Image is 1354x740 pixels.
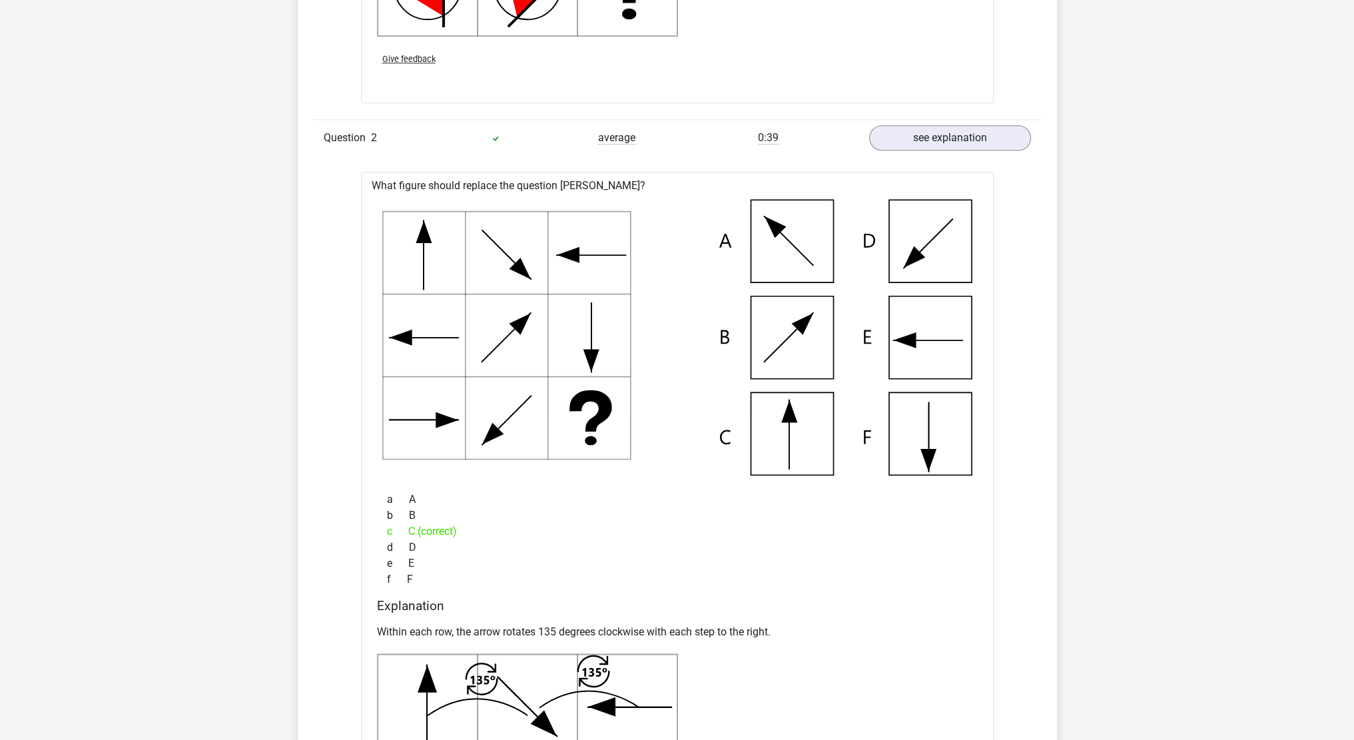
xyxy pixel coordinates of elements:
[387,555,408,571] span: e
[324,130,371,146] span: Question
[371,131,377,144] span: 2
[758,131,779,145] span: 0:39
[387,492,409,508] span: a
[382,54,436,64] span: Give feedback
[377,540,978,555] div: D
[387,540,409,555] span: d
[869,125,1031,151] a: see explanation
[377,598,978,613] h4: Explanation
[377,571,978,587] div: F
[377,508,978,524] div: B
[387,524,408,540] span: c
[377,555,978,571] div: E
[387,508,409,524] span: b
[377,492,978,508] div: A
[387,571,407,587] span: f
[377,624,978,640] p: Within each row, the arrow rotates 135 degrees clockwise with each step to the right.
[598,131,635,145] span: average
[377,524,978,540] div: C (correct)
